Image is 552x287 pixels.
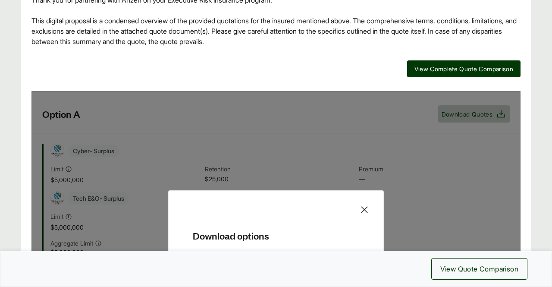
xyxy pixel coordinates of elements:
[414,64,514,73] span: View Complete Quote Comparison
[440,264,518,274] span: View Quote Comparison
[407,60,521,77] button: View Complete Quote Comparison
[182,215,370,242] h5: Download options
[431,258,527,280] button: View Quote Comparison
